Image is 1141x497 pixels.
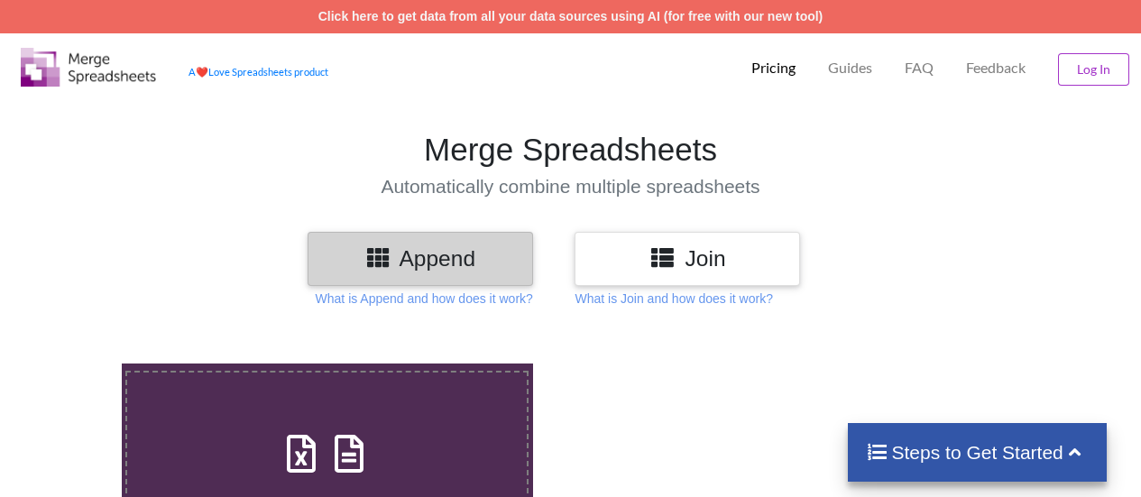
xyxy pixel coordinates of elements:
p: What is Join and how does it work? [575,290,772,308]
button: Log In [1058,53,1129,86]
img: Logo.png [21,48,156,87]
a: AheartLove Spreadsheets product [189,66,328,78]
p: Pricing [751,59,796,78]
h3: Join [588,245,787,272]
p: What is Append and how does it work? [316,290,533,308]
span: Feedback [966,60,1026,75]
a: Click here to get data from all your data sources using AI (for free with our new tool) [318,9,824,23]
p: Guides [828,59,872,78]
p: FAQ [905,59,934,78]
h3: Append [321,245,520,272]
span: heart [196,66,208,78]
h4: Steps to Get Started [866,441,1089,464]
